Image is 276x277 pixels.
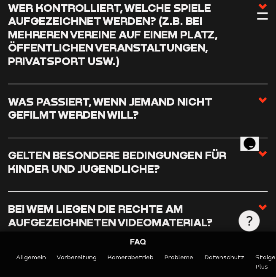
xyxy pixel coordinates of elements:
a: Staige Plus [255,253,276,272]
a: Probleme [165,253,194,272]
div: FAQ [16,237,260,247]
iframe: chat widget [241,126,268,151]
h3: Bei wem liegen die Rechte am aufgezeichneten Videomaterial? [8,203,258,229]
h3: Was passiert, wenn jemand nicht gefilmt werden will? [8,95,258,122]
h3: Wer kontrolliert, welche Spiele aufgezeichnet werden? (z.B. bei mehreren Vereine auf einem Platz,... [8,2,258,68]
a: Allgemein [16,253,46,272]
a: Vorbereitung [57,253,97,272]
h3: Gelten besondere Bedingungen für Kinder und Jugendliche? [8,149,258,176]
a: Datenschutz [204,253,245,272]
a: Kamerabetrieb [107,253,154,272]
